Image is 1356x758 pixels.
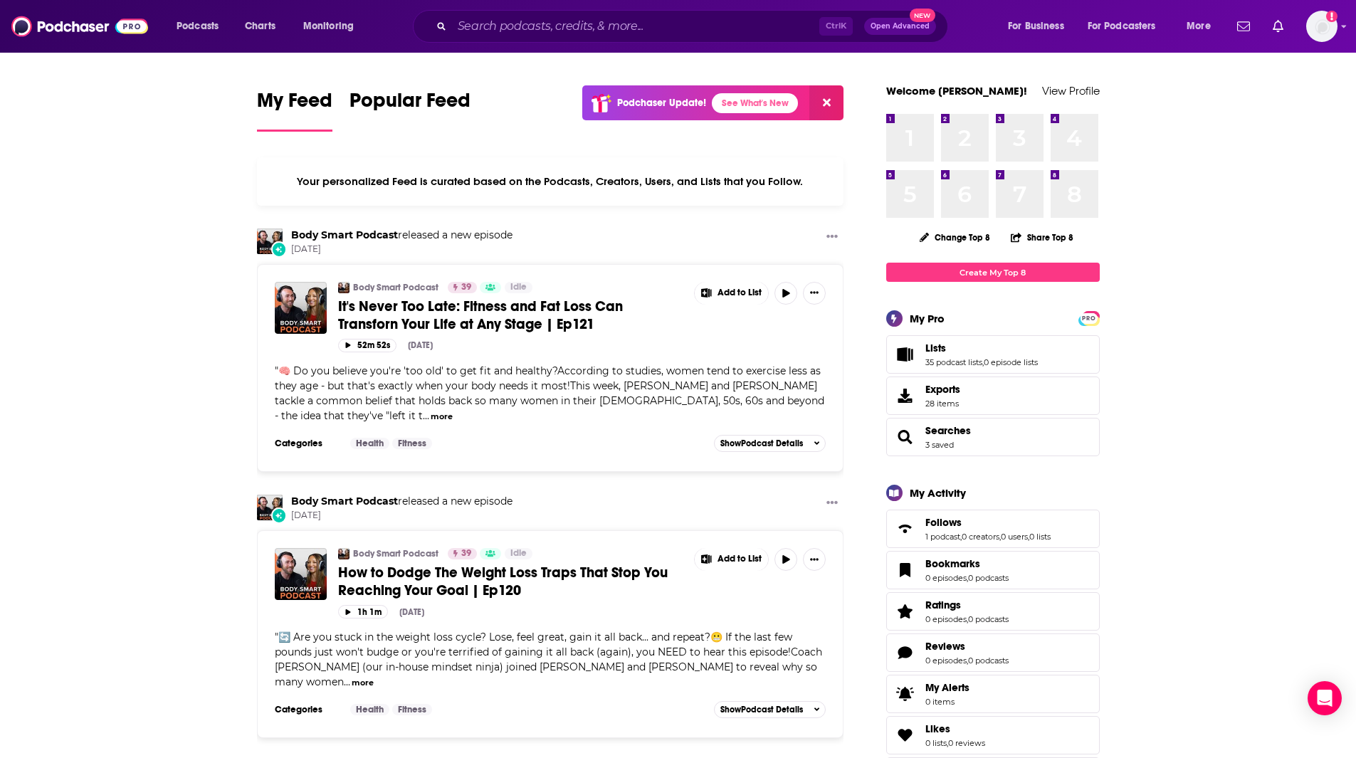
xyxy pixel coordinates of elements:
span: Ctrl K [819,17,853,36]
span: , [982,357,984,367]
div: [DATE] [399,607,424,617]
span: 39 [461,547,471,561]
h3: Categories [275,438,339,449]
a: Health [350,704,389,715]
a: It's Never Too Late: Fitness and Fat Loss Can Transforn Your Life at Any Stage | Ep121 [338,298,684,333]
span: Ratings [925,599,961,611]
a: Idle [505,282,532,293]
svg: Add a profile image [1326,11,1337,22]
span: Exports [925,383,960,396]
span: Likes [925,722,950,735]
a: Body Smart Podcast [291,228,398,241]
a: 1 podcast [925,532,960,542]
span: 🔄 Are you stuck in the weight loss cycle? Lose, feel great, gain it all back... and repeat?😬 If t... [275,631,822,688]
span: New [910,9,935,22]
a: Fitness [392,438,432,449]
span: More [1187,16,1211,36]
a: Health [350,438,389,449]
a: Follows [891,519,920,539]
span: , [967,656,968,665]
a: PRO [1081,312,1098,323]
button: Open AdvancedNew [864,18,936,35]
div: New Episode [271,241,287,257]
span: Add to List [718,288,762,298]
button: 1h 1m [338,605,388,618]
span: Bookmarks [886,551,1100,589]
h3: released a new episode [291,495,513,508]
span: Show Podcast Details [720,438,803,448]
button: Show More Button [695,282,769,305]
span: Follows [925,516,962,529]
button: Show More Button [803,282,826,305]
a: 0 lists [1029,532,1051,542]
a: Follows [925,516,1051,529]
input: Search podcasts, credits, & more... [452,15,819,38]
img: It's Never Too Late: Fitness and Fat Loss Can Transforn Your Life at Any Stage | Ep121 [275,282,327,334]
a: Reviews [891,643,920,663]
button: Change Top 8 [911,228,999,246]
button: open menu [1078,15,1177,38]
span: Exports [891,386,920,406]
a: Welcome [PERSON_NAME]! [886,84,1027,98]
a: 39 [448,282,477,293]
span: , [1028,532,1029,542]
span: 🧠 Do you believe you're 'too old' to get fit and healthy?According to studies, women tend to exer... [275,364,824,422]
span: , [967,614,968,624]
div: Search podcasts, credits, & more... [426,10,962,43]
div: My Pro [910,312,945,325]
a: Idle [505,548,532,559]
span: Podcasts [177,16,219,36]
a: Create My Top 8 [886,263,1100,282]
span: , [967,573,968,583]
span: For Business [1008,16,1064,36]
a: My Feed [257,88,332,132]
span: Idle [510,547,527,561]
button: Show profile menu [1306,11,1337,42]
a: Body Smart Podcast [291,495,398,507]
span: My Alerts [925,681,969,694]
span: " [275,364,824,422]
span: 28 items [925,399,960,409]
a: Likes [891,725,920,745]
button: open menu [998,15,1082,38]
button: Show More Button [803,548,826,571]
a: Likes [925,722,985,735]
span: Reviews [925,640,965,653]
span: [DATE] [291,243,513,256]
a: 35 podcast lists [925,357,982,367]
a: 0 podcasts [968,573,1009,583]
div: Your personalized Feed is curated based on the Podcasts, Creators, Users, and Lists that you Follow. [257,157,844,206]
div: [DATE] [408,340,433,350]
a: Fitness [392,704,432,715]
button: Show More Button [821,495,843,512]
span: Charts [245,16,275,36]
button: 52m 52s [338,339,396,352]
img: Body Smart Podcast [257,228,283,254]
span: Searches [925,424,971,437]
img: How to Dodge The Weight Loss Traps That Stop You Reaching Your Goal | Ep120 [275,548,327,600]
span: Logged in as AtriaBooks [1306,11,1337,42]
a: 0 episodes [925,614,967,624]
span: Lists [886,335,1100,374]
span: For Podcasters [1088,16,1156,36]
a: 0 podcasts [968,656,1009,665]
h3: Categories [275,704,339,715]
a: Exports [886,377,1100,415]
a: Charts [236,15,284,38]
button: open menu [1177,15,1229,38]
button: more [352,677,374,689]
a: 0 users [1001,532,1028,542]
img: Podchaser - Follow, Share and Rate Podcasts [11,13,148,40]
button: open menu [167,15,237,38]
span: Likes [886,716,1100,754]
a: How to Dodge The Weight Loss Traps That Stop You Reaching Your Goal | Ep120 [338,564,684,599]
span: Popular Feed [349,88,471,121]
span: Ratings [886,592,1100,631]
img: Body Smart Podcast [338,548,349,559]
a: Show notifications dropdown [1267,14,1289,38]
span: Open Advanced [871,23,930,30]
span: My Alerts [891,684,920,704]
